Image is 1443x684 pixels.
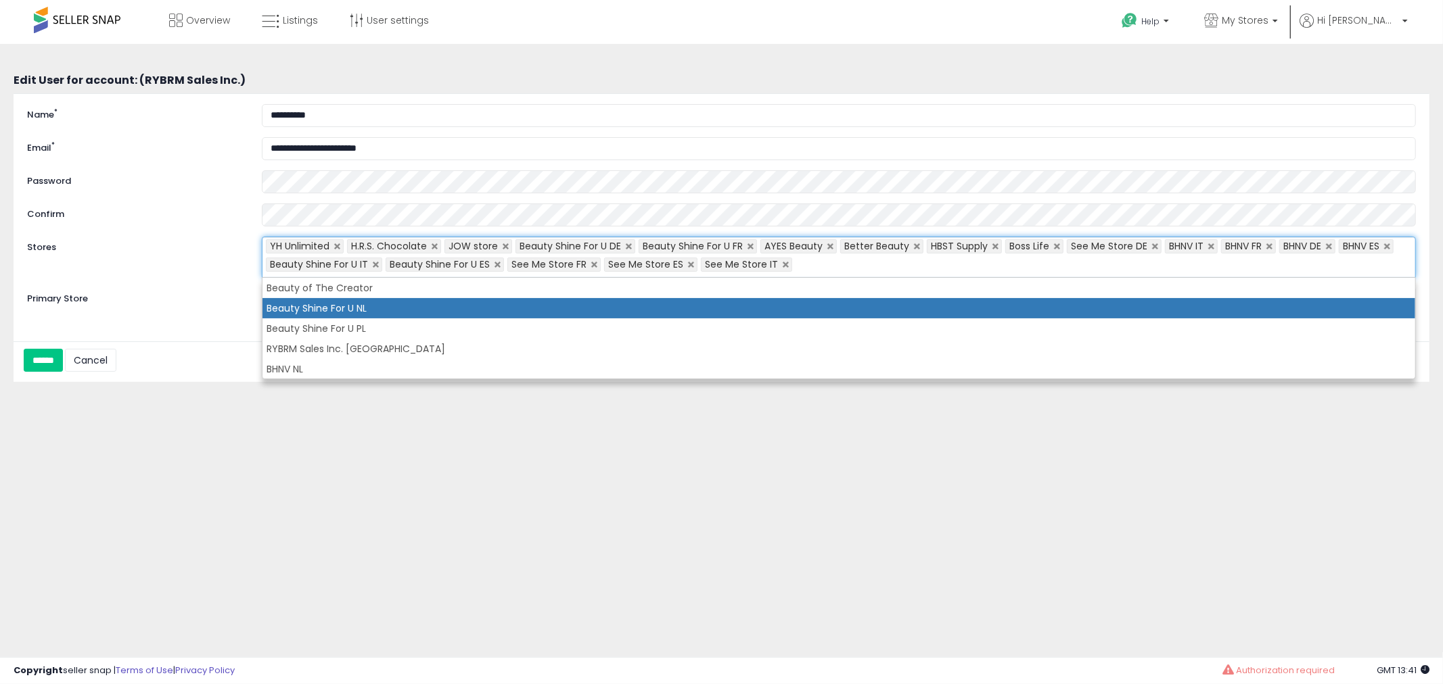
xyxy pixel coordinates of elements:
[17,237,252,254] label: Stores
[270,239,329,253] span: YH Unlimited
[1283,239,1321,253] span: BHNV DE
[1121,12,1138,29] i: Get Help
[520,239,621,253] span: Beauty Shine For U DE
[1317,14,1398,27] span: Hi [PERSON_NAME]
[1169,239,1204,253] span: BHNV IT
[1343,239,1379,253] span: BHNV ES
[511,258,587,271] span: See Me Store FR
[931,239,988,253] span: HBST Supply
[1009,239,1049,253] span: Boss Life
[262,318,1415,339] li: Beauty Shine For U PL
[643,239,743,253] span: Beauty Shine For U FR
[283,14,318,27] span: Listings
[262,339,1415,359] li: RYBRM Sales Inc. [GEOGRAPHIC_DATA]
[14,74,1429,87] h3: Edit User for account: (RYBRM Sales Inc.)
[608,258,683,271] span: See Me Store ES
[449,239,498,253] span: JOW store
[17,203,252,221] label: Confirm
[390,258,490,271] span: Beauty Shine For U ES
[1141,16,1160,27] span: Help
[705,258,778,271] span: See Me Store IT
[351,239,427,253] span: H.R.S. Chocolate
[270,258,368,271] span: Beauty Shine For U IT
[262,278,1415,298] li: Beauty of The Creator
[17,104,252,122] label: Name
[262,359,1415,379] li: BHNV NL
[17,288,252,306] label: Primary Store
[1111,2,1183,44] a: Help
[186,14,230,27] span: Overview
[764,239,823,253] span: AYES Beauty
[1071,239,1147,253] span: See Me Store DE
[65,349,116,372] a: Cancel
[1225,239,1262,253] span: BHNV FR
[844,239,909,253] span: Better Beauty
[1300,14,1408,44] a: Hi [PERSON_NAME]
[1222,14,1268,27] span: My Stores
[17,170,252,188] label: Password
[262,298,1415,318] li: Beauty Shine For U NL
[17,137,252,155] label: Email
